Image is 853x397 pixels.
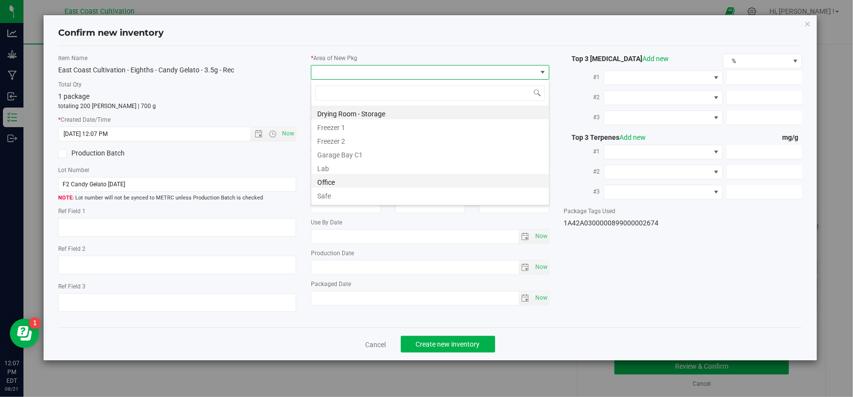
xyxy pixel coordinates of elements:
[58,194,296,202] span: Lot number will not be synced to METRC unless Production Batch is checked
[311,249,549,258] label: Production Date
[280,127,297,141] span: Set Current date
[564,163,604,180] label: #2
[58,27,164,40] h4: Confirm new inventory
[58,92,89,100] span: 1 package
[564,88,604,106] label: #2
[10,319,39,348] iframe: Resource center
[533,229,549,243] span: Set Current date
[604,185,723,199] span: NO DATA FOUND
[58,102,296,110] p: totaling 200 [PERSON_NAME] | 700 g
[58,244,296,253] label: Ref Field 2
[620,133,646,141] a: Add new
[311,218,549,227] label: Use By Date
[264,130,281,138] span: Open the time view
[564,218,802,228] div: 1A42A0300000899000002674
[250,130,267,138] span: Open the date view
[564,183,604,200] label: #3
[58,65,296,75] div: East Coast Cultivation - Eighths - Candy Gelato - 3.5g - Rec
[58,54,296,63] label: Item Name
[564,143,604,160] label: #1
[58,80,296,89] label: Total Qty
[604,70,723,85] span: NO DATA FOUND
[58,166,296,175] label: Lot Number
[533,261,549,274] span: select
[604,110,723,125] span: NO DATA FOUND
[58,148,170,158] label: Production Batch
[58,282,296,291] label: Ref Field 3
[401,336,495,353] button: Create new inventory
[564,133,646,141] span: Top 3 Terpenes
[533,291,549,305] span: select
[366,340,386,350] a: Cancel
[519,291,533,305] span: select
[533,260,549,274] span: Set Current date
[533,230,549,243] span: select
[564,68,604,86] label: #1
[311,54,549,63] label: Area of New Pkg
[519,261,533,274] span: select
[58,207,296,216] label: Ref Field 1
[604,90,723,105] span: NO DATA FOUND
[58,115,296,124] label: Created Date/Time
[643,55,669,63] a: Add new
[564,207,802,216] label: Package Tags Used
[604,165,723,179] span: NO DATA FOUND
[604,145,723,159] span: NO DATA FOUND
[564,109,604,126] label: #3
[723,54,789,68] span: %
[782,133,802,141] span: mg/g
[533,291,549,305] span: Set Current date
[29,317,41,329] iframe: Resource center unread badge
[564,55,669,63] span: Top 3 [MEDICAL_DATA]
[311,280,549,288] label: Packaged Date
[519,230,533,243] span: select
[416,340,480,348] span: Create new inventory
